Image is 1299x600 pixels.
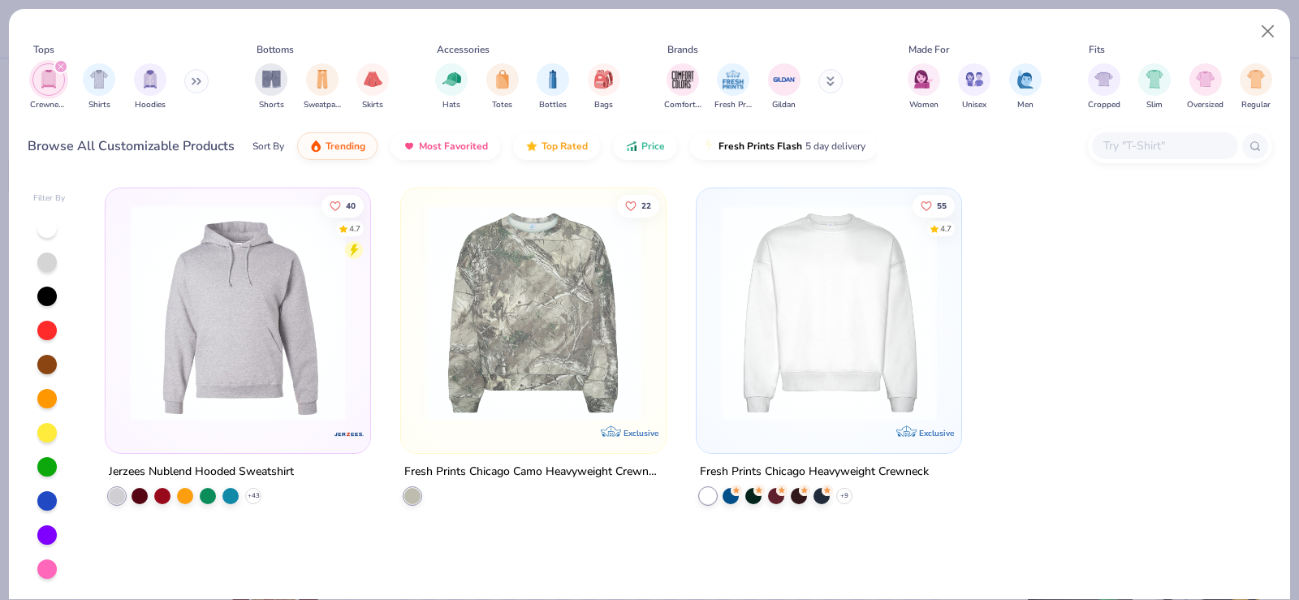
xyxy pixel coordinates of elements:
[544,70,562,88] img: Bottles Image
[840,491,848,501] span: + 9
[1187,63,1223,111] div: filter for Oversized
[88,99,110,111] span: Shirts
[33,42,54,57] div: Tops
[1138,63,1171,111] div: filter for Slim
[486,63,519,111] button: filter button
[391,132,500,160] button: Most Favorited
[1196,70,1215,88] img: Oversized Image
[364,70,382,88] img: Skirts Image
[252,139,284,153] div: Sort By
[134,63,166,111] button: filter button
[313,70,331,88] img: Sweatpants Image
[83,63,115,111] button: filter button
[1247,70,1266,88] img: Regular Image
[141,70,159,88] img: Hoodies Image
[721,67,745,92] img: Fresh Prints Image
[909,99,939,111] span: Women
[30,63,67,111] div: filter for Crewnecks
[90,70,109,88] img: Shirts Image
[914,70,933,88] img: Women Image
[28,136,235,156] div: Browse All Customizable Products
[326,140,365,153] span: Trending
[1138,63,1171,111] button: filter button
[772,99,796,111] span: Gildan
[537,63,569,111] div: filter for Bottles
[713,205,945,421] img: 1358499d-a160-429c-9f1e-ad7a3dc244c9
[624,428,658,438] span: Exclusive
[714,99,752,111] span: Fresh Prints
[309,140,322,153] img: trending.gif
[908,42,949,57] div: Made For
[122,205,354,421] img: 3a414f12-a4cb-4ca9-8ee8-e32b16d9a56c
[135,99,166,111] span: Hoodies
[403,140,416,153] img: most_fav.gif
[542,140,588,153] span: Top Rated
[1253,16,1284,47] button: Close
[442,99,460,111] span: Hats
[419,140,488,153] span: Most Favorited
[1009,63,1042,111] div: filter for Men
[940,222,952,235] div: 4.7
[257,42,294,57] div: Bottoms
[417,205,649,421] img: d9105e28-ed75-4fdd-addc-8b592ef863ea
[492,99,512,111] span: Totes
[1241,99,1271,111] span: Regular
[594,70,612,88] img: Bags Image
[965,70,984,88] img: Unisex Image
[1187,63,1223,111] button: filter button
[690,132,878,160] button: Fresh Prints Flash5 day delivery
[255,63,287,111] div: filter for Shorts
[322,194,365,217] button: Like
[304,63,341,111] div: filter for Sweatpants
[40,70,58,88] img: Crewnecks Image
[525,140,538,153] img: TopRated.gif
[588,63,620,111] div: filter for Bags
[702,140,715,153] img: flash.gif
[435,63,468,111] button: filter button
[908,63,940,111] button: filter button
[333,418,365,451] img: Jerzees logo
[304,63,341,111] button: filter button
[768,63,801,111] div: filter for Gildan
[1187,99,1223,111] span: Oversized
[262,70,281,88] img: Shorts Image
[537,63,569,111] button: filter button
[805,137,865,156] span: 5 day delivery
[714,63,752,111] div: filter for Fresh Prints
[33,192,66,205] div: Filter By
[259,99,284,111] span: Shorts
[486,63,519,111] div: filter for Totes
[664,99,701,111] span: Comfort Colors
[919,428,954,438] span: Exclusive
[494,70,511,88] img: Totes Image
[958,63,990,111] button: filter button
[937,201,947,209] span: 55
[404,462,662,482] div: Fresh Prints Chicago Camo Heavyweight Crewneck
[435,63,468,111] div: filter for Hats
[304,99,341,111] span: Sweatpants
[649,205,882,421] img: 7c13c228-decd-4195-935b-6ba5202a4a9e
[1240,63,1272,111] button: filter button
[594,99,613,111] span: Bags
[1102,136,1227,155] input: Try "T-Shirt"
[1088,63,1120,111] div: filter for Cropped
[1089,42,1105,57] div: Fits
[1240,63,1272,111] div: filter for Regular
[134,63,166,111] div: filter for Hoodies
[719,140,802,153] span: Fresh Prints Flash
[772,67,796,92] img: Gildan Image
[109,462,294,482] div: Jerzees Nublend Hooded Sweatshirt
[1088,99,1120,111] span: Cropped
[248,491,260,501] span: + 43
[962,99,986,111] span: Unisex
[1016,70,1034,88] img: Men Image
[913,194,955,217] button: Like
[671,67,695,92] img: Comfort Colors Image
[30,63,67,111] button: filter button
[944,205,1176,421] img: 9145e166-e82d-49ae-94f7-186c20e691c9
[1094,70,1113,88] img: Cropped Image
[297,132,378,160] button: Trending
[617,194,659,217] button: Like
[641,201,651,209] span: 22
[350,222,361,235] div: 4.7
